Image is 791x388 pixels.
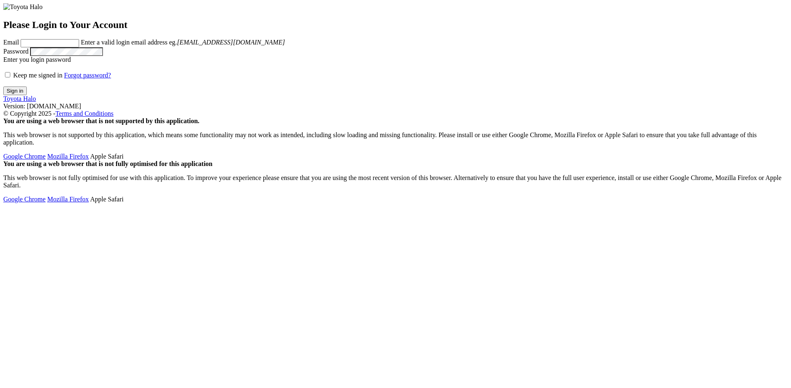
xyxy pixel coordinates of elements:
p: This web browser is not fully optimised for use with this application. To improve your experience... [3,174,788,189]
span: Enter you login password [3,56,71,63]
img: Toyota Halo [3,3,42,11]
a: Toyota Halo [3,95,36,102]
label: Email [3,39,19,46]
input: Keep me signed in [5,72,10,77]
form: main [3,3,788,95]
div: © Copyright 2025 - [3,110,788,117]
p: This web browser is not supported by this application, which means some functionality may not wor... [3,131,788,146]
a: Terms and Conditions [55,110,113,117]
a: Forgot password? [64,72,111,79]
div: Version: [DOMAIN_NAME] [3,103,788,110]
span: Keep me signed in [13,72,63,79]
button: Sign in [3,86,27,95]
span: Enter a valid login email address eg. [81,39,285,46]
em: [EMAIL_ADDRESS][DOMAIN_NAME] [177,39,285,46]
h2: Please Login to Your Account [3,19,788,30]
span: Safari [90,153,124,160]
span: Safari [90,196,124,203]
a: Google Chrome [3,196,46,203]
a: Mozilla Firefox [47,153,89,160]
strong: You are using a web browser that is not supported by this application. [3,117,199,124]
a: Mozilla Firefox [47,196,89,203]
a: Google Chrome [3,153,46,160]
label: Password [3,48,28,55]
strong: You are using a web browser that is not fully optimised for this application [3,160,213,167]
